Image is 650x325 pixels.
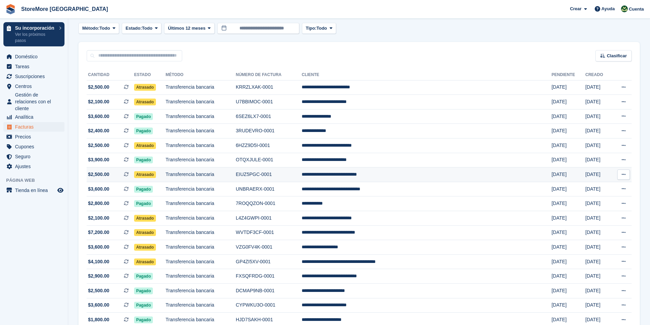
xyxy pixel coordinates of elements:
a: StoreMore [GEOGRAPHIC_DATA] [18,3,111,15]
td: Transferencia bancaria [165,182,236,196]
span: Centros [15,82,56,91]
td: VZG0FV4K-0001 [236,240,302,255]
td: Transferencia bancaria [165,124,236,138]
td: [DATE] [586,211,611,226]
td: Transferencia bancaria [165,269,236,284]
a: menu [3,152,64,161]
span: $3,600.00 [88,113,109,120]
td: Transferencia bancaria [165,80,236,95]
td: [DATE] [551,167,585,182]
td: Transferencia bancaria [165,240,236,255]
a: menú [3,186,64,195]
span: $3,600.00 [88,243,109,251]
td: [DATE] [551,211,585,226]
span: Pagado [134,157,153,163]
span: Seguro [15,152,56,161]
td: DCMAP9NB-0001 [236,284,302,298]
span: $1,800.00 [88,316,109,323]
td: CYPWKU3O-0001 [236,298,302,313]
td: [DATE] [551,109,585,124]
td: [DATE] [586,254,611,269]
td: [DATE] [551,284,585,298]
span: Pagado [134,200,153,207]
span: Ajustes [15,162,56,171]
span: $2,500.00 [88,84,109,91]
a: Su incorporación Ver los próximos pasos [3,22,64,46]
span: Pagado [134,287,153,294]
span: Tareas [15,62,56,71]
button: Estado: Todo [122,23,161,34]
span: Precios [15,132,56,142]
span: Tienda en línea [15,186,56,195]
th: Cliente [302,70,551,80]
td: [DATE] [551,124,585,138]
td: Transferencia bancaria [165,211,236,226]
a: Vista previa de la tienda [56,186,64,194]
td: [DATE] [586,124,611,138]
span: Gestión de relaciones con el cliente [15,91,56,112]
span: Atrasado [134,244,156,251]
span: $7,200.00 [88,229,109,236]
td: 6HZZ9D5I-0001 [236,138,302,153]
span: Atrasado [134,142,156,149]
th: Creado [586,70,611,80]
button: Tipo: Todo [302,23,336,34]
span: Cupones [15,142,56,151]
td: [DATE] [551,153,585,167]
td: [DATE] [586,167,611,182]
td: [DATE] [551,95,585,109]
td: Transferencia bancaria [165,196,236,211]
span: Pagado [134,186,153,193]
td: WVTDF3CF-0001 [236,225,302,240]
td: L4Z4GWPI-0001 [236,211,302,226]
span: Atrasado [134,171,156,178]
span: Todo [316,25,327,32]
td: [DATE] [551,254,585,269]
span: $3,600.00 [88,186,109,193]
td: [DATE] [586,95,611,109]
span: Cuenta [629,6,644,13]
td: 6SEZ6LX7-0001 [236,109,302,124]
span: $2,500.00 [88,171,109,178]
td: [DATE] [586,225,611,240]
td: [DATE] [586,80,611,95]
span: Facturas [15,122,56,132]
span: Estado: [126,25,142,32]
td: Transferencia bancaria [165,167,236,182]
span: Analítica [15,112,56,122]
span: Atrasado [134,84,156,91]
button: Método: Todo [78,23,119,34]
td: [DATE] [586,196,611,211]
td: KRRZLXAK-0001 [236,80,302,95]
span: $3,600.00 [88,301,109,309]
th: Cantidad [87,70,134,80]
a: menu [3,72,64,81]
td: Transferencia bancaria [165,225,236,240]
span: Doméstico [15,52,56,61]
th: Estado [134,70,165,80]
span: Pagado [134,113,153,120]
td: [DATE] [551,298,585,313]
span: Pagado [134,273,153,280]
span: $2,100.00 [88,215,109,222]
span: Todo [142,25,153,32]
td: UNBRAERX-0001 [236,182,302,196]
td: FXSQFRDG-0001 [236,269,302,284]
td: Transferencia bancaria [165,95,236,109]
button: Últimos 12 meses [164,23,215,34]
td: [DATE] [586,109,611,124]
span: Últimos 12 meses [168,25,205,32]
a: menu [3,112,64,122]
img: stora-icon-8386f47178a22dfd0bd8f6a31ec36ba5ce8667c1dd55bd0f319d3a0aa187defe.svg [5,4,16,14]
th: Pendiente [551,70,585,80]
span: $4,100.00 [88,258,109,265]
a: menu [3,62,64,71]
a: menu [3,162,64,171]
span: Tipo: [306,25,317,32]
td: [DATE] [586,138,611,153]
p: Su incorporación [15,26,56,30]
span: $2,400.00 [88,127,109,134]
td: [DATE] [551,80,585,95]
td: [DATE] [586,240,611,255]
td: [DATE] [586,284,611,298]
